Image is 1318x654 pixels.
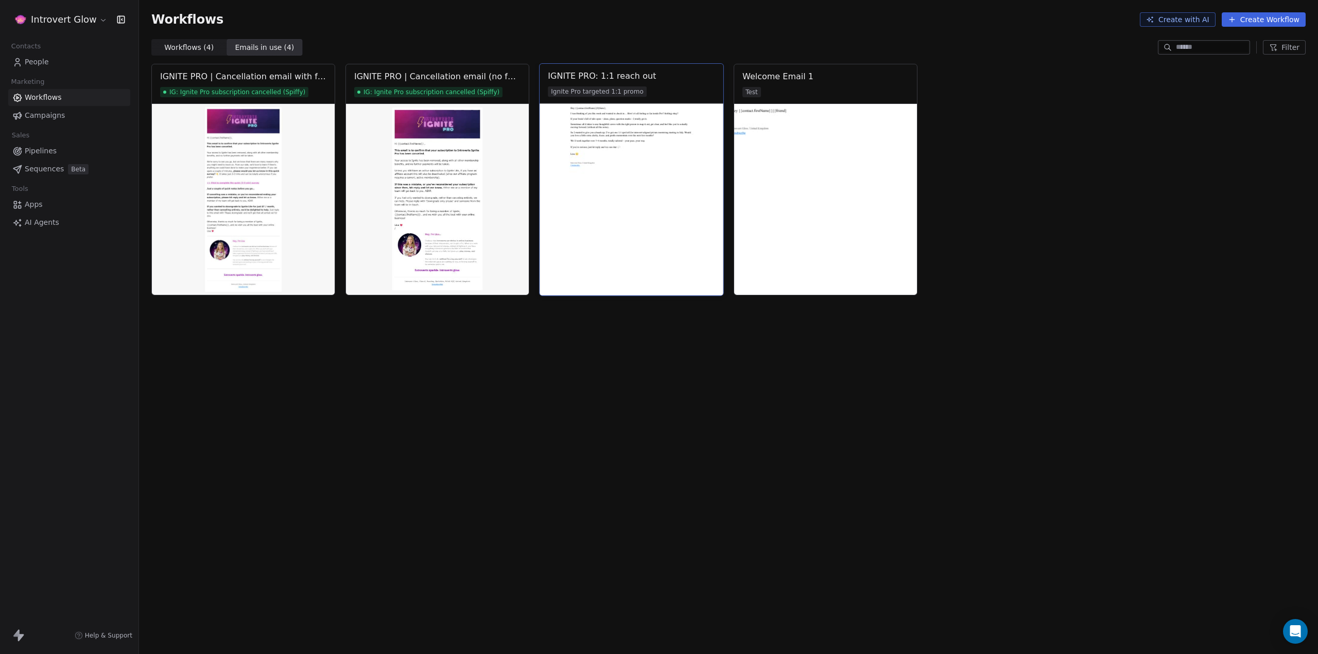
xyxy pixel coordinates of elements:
span: Help & Support [85,631,132,640]
div: IGNITE PRO: 1:1 reach out [548,70,656,82]
span: Workflows [151,12,223,27]
span: People [25,57,49,67]
span: Filter [1281,42,1299,53]
span: Apps [25,199,43,210]
span: Ignite Pro targeted 1:1 promo [548,86,647,97]
span: Pipelines [25,146,57,156]
button: Filter [1263,40,1306,55]
button: Create Workflow [1222,12,1306,27]
button: Introvert Glow [12,11,110,28]
img: Preview [152,104,335,295]
a: People [8,54,130,70]
span: Marketing [7,74,49,90]
span: IG: Ignite Pro subscription cancelled (Spiffy) [354,87,502,97]
span: Workflows ( 4 ) [164,42,214,53]
img: Introvert%20GLOW%20Logo%20250%20x%20250.png [14,13,27,26]
img: Preview [540,103,723,295]
span: Introvert Glow [31,13,97,26]
span: Workflows [25,92,62,103]
img: Preview [346,104,529,295]
span: AI Agents [25,217,59,228]
img: Preview [734,104,917,295]
span: Sales [7,128,34,143]
a: AI Agents [8,214,130,231]
a: Apps [8,196,130,213]
a: Workflows [8,89,130,106]
span: Tools [7,181,32,197]
div: IGNITE PRO | Cancellation email (no feedback) [354,70,521,83]
div: IGNITE PRO | Cancellation email with feedback [160,70,326,83]
span: IG: Ignite Pro subscription cancelled (Spiffy) [160,87,308,97]
a: Pipelines [8,143,130,160]
span: Contacts [7,39,45,54]
a: Help & Support [75,631,132,640]
a: Campaigns [8,107,130,124]
span: Beta [68,164,89,174]
span: Test [742,87,761,97]
div: Open Intercom Messenger [1283,619,1308,644]
span: Campaigns [25,110,65,121]
div: Welcome Email 1 [742,70,813,83]
button: Create with AI [1140,12,1216,27]
a: SequencesBeta [8,161,130,178]
span: Sequences [25,164,64,174]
